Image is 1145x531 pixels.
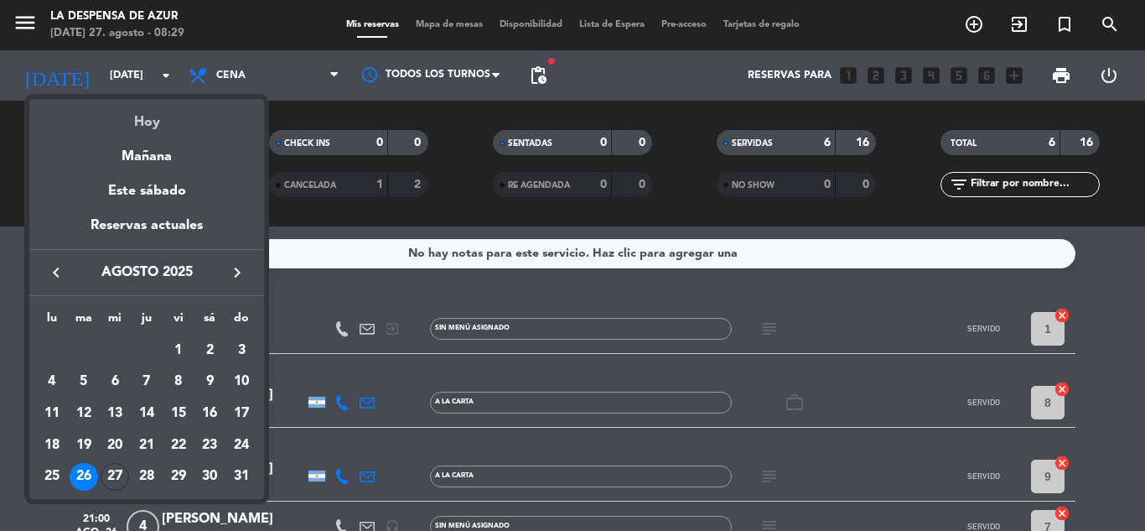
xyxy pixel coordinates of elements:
div: 19 [70,431,98,460]
div: 9 [195,367,224,396]
div: Este sábado [29,168,264,215]
div: 17 [227,399,256,428]
div: 16 [195,399,224,428]
td: 17 de agosto de 2025 [225,398,257,429]
td: 22 de agosto de 2025 [163,429,194,461]
div: 12 [70,399,98,428]
div: 10 [227,367,256,396]
div: 14 [132,399,161,428]
div: 5 [70,367,98,396]
div: 8 [164,367,193,396]
td: 27 de agosto de 2025 [99,461,131,493]
td: 4 de agosto de 2025 [36,367,68,398]
td: 1 de agosto de 2025 [163,335,194,367]
td: 6 de agosto de 2025 [99,367,131,398]
div: 2 [195,336,224,365]
div: 25 [38,463,66,492]
div: 21 [132,431,161,460]
div: 15 [164,399,193,428]
div: 20 [101,431,129,460]
td: 21 de agosto de 2025 [131,429,163,461]
i: keyboard_arrow_right [227,263,247,283]
th: domingo [225,309,257,335]
div: Hoy [29,99,264,133]
td: 30 de agosto de 2025 [194,461,226,493]
div: 28 [132,463,161,492]
div: 24 [227,431,256,460]
td: 8 de agosto de 2025 [163,367,194,398]
th: viernes [163,309,194,335]
div: 30 [195,463,224,492]
td: 23 de agosto de 2025 [194,429,226,461]
div: 18 [38,431,66,460]
button: keyboard_arrow_left [41,262,71,284]
th: martes [68,309,100,335]
td: 14 de agosto de 2025 [131,398,163,429]
td: 3 de agosto de 2025 [225,335,257,367]
div: Reservas actuales [29,215,264,249]
td: 16 de agosto de 2025 [194,398,226,429]
td: 11 de agosto de 2025 [36,398,68,429]
td: 10 de agosto de 2025 [225,367,257,398]
div: 13 [101,399,129,428]
div: 26 [70,463,98,492]
td: 12 de agosto de 2025 [68,398,100,429]
div: 3 [227,336,256,365]
div: 4 [38,367,66,396]
td: 24 de agosto de 2025 [225,429,257,461]
td: 28 de agosto de 2025 [131,461,163,493]
div: 29 [164,463,193,492]
i: keyboard_arrow_left [46,263,66,283]
td: 31 de agosto de 2025 [225,461,257,493]
th: sábado [194,309,226,335]
div: 22 [164,431,193,460]
td: 2 de agosto de 2025 [194,335,226,367]
td: 15 de agosto de 2025 [163,398,194,429]
td: 18 de agosto de 2025 [36,429,68,461]
td: 19 de agosto de 2025 [68,429,100,461]
th: lunes [36,309,68,335]
div: 27 [101,463,129,492]
div: 7 [132,367,161,396]
div: 31 [227,463,256,492]
div: Mañana [29,133,264,168]
td: 5 de agosto de 2025 [68,367,100,398]
div: 23 [195,431,224,460]
div: 1 [164,336,193,365]
div: 6 [101,367,129,396]
th: miércoles [99,309,131,335]
td: AGO. [36,335,163,367]
td: 9 de agosto de 2025 [194,367,226,398]
button: keyboard_arrow_right [222,262,252,284]
td: 20 de agosto de 2025 [99,429,131,461]
div: 11 [38,399,66,428]
th: jueves [131,309,163,335]
span: agosto 2025 [71,262,222,284]
td: 25 de agosto de 2025 [36,461,68,493]
td: 13 de agosto de 2025 [99,398,131,429]
td: 29 de agosto de 2025 [163,461,194,493]
td: 26 de agosto de 2025 [68,461,100,493]
td: 7 de agosto de 2025 [131,367,163,398]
